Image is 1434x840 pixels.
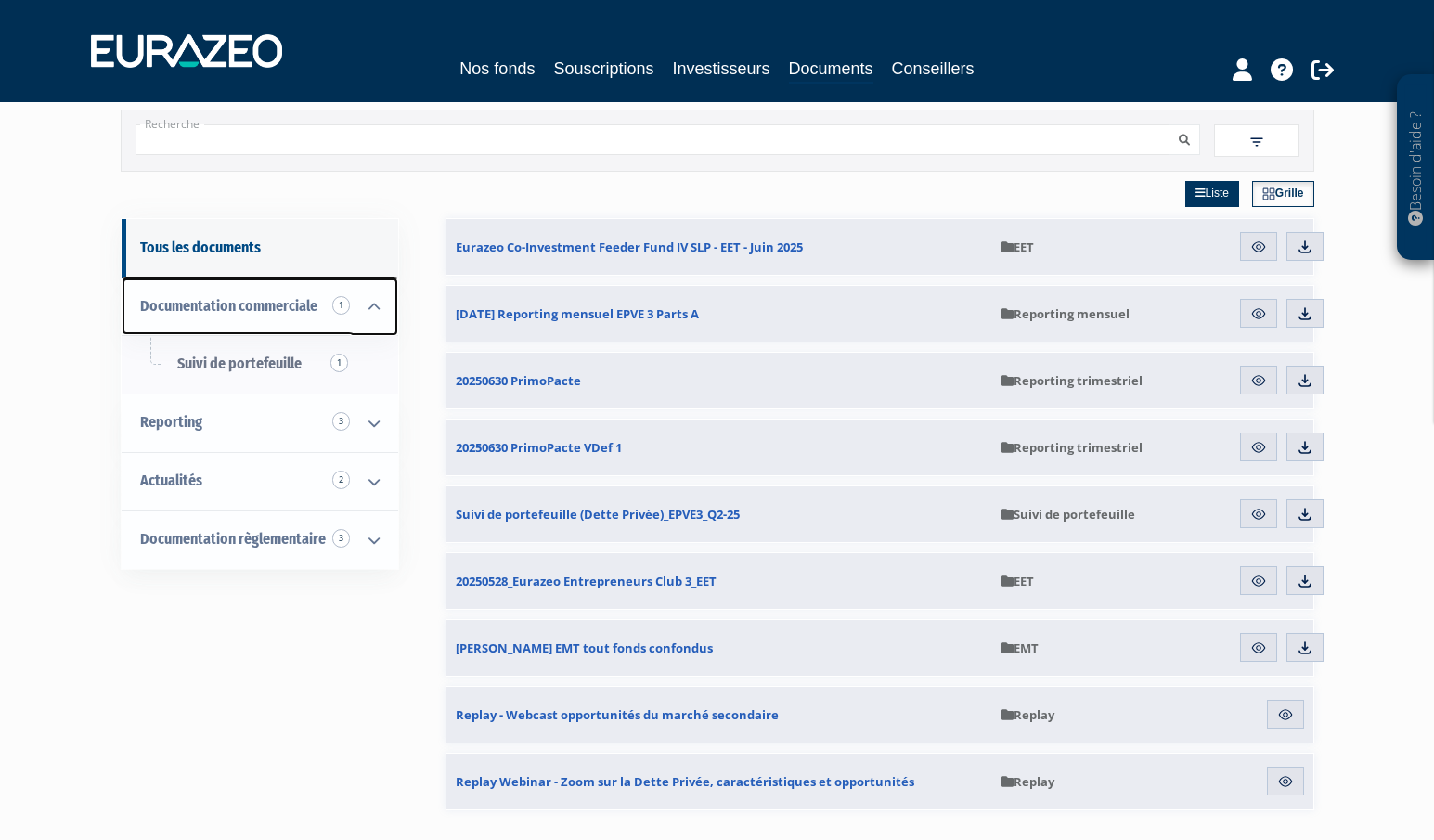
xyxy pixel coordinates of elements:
[136,124,1169,155] input: Recherche
[459,56,535,82] a: Nos fonds
[91,34,282,68] img: 1732889491-logotype_eurazeo_blanc_rvb.png
[122,219,398,278] a: Tous les documents
[672,56,769,82] a: Investisseurs
[122,510,398,569] a: Documentation règlementaire 3
[892,56,975,82] a: Conseillers
[553,56,653,82] a: Souscriptions
[1250,506,1267,523] img: eye.svg
[140,413,202,431] span: Reporting
[446,420,992,475] a: 20250630 PrimoPacte VDef 1
[1001,372,1143,389] span: Reporting trimestriel
[446,353,992,408] a: 20250630 PrimoPacte
[1001,506,1135,523] span: Suivi de portefeuille
[1001,640,1039,656] span: EMT
[446,286,992,342] a: [DATE] Reporting mensuel EPVE 3 Parts A
[1297,372,1313,389] img: download.svg
[330,354,348,372] span: 1
[1250,305,1267,322] img: eye.svg
[456,305,699,322] span: [DATE] Reporting mensuel EPVE 3 Parts A
[456,706,779,723] span: Replay - Webcast opportunités du marché secondaire
[1297,239,1313,255] img: download.svg
[456,372,581,389] span: 20250630 PrimoPacte
[332,296,350,315] span: 1
[1248,134,1265,150] img: filter.svg
[1250,573,1267,589] img: eye.svg
[1405,84,1427,252] p: Besoin d'aide ?
[1297,573,1313,589] img: download.svg
[1297,506,1313,523] img: download.svg
[456,573,717,589] span: 20250528_Eurazeo Entrepreneurs Club 3_EET
[446,486,992,542] a: Suivi de portefeuille (Dette Privée)_EPVE3_Q2-25
[446,553,992,609] a: 20250528_Eurazeo Entrepreneurs Club 3_EET
[1001,439,1143,456] span: Reporting trimestriel
[1250,372,1267,389] img: eye.svg
[177,355,302,372] span: Suivi de portefeuille
[1277,773,1294,790] img: eye.svg
[140,472,202,489] span: Actualités
[1001,773,1054,790] span: Replay
[140,297,317,315] span: Documentation commerciale
[456,773,914,790] span: Replay Webinar - Zoom sur la Dette Privée, caractéristiques et opportunités
[1277,706,1294,723] img: eye.svg
[332,412,350,431] span: 3
[1297,640,1313,656] img: download.svg
[456,506,740,523] span: Suivi de portefeuille (Dette Privée)_EPVE3_Q2-25
[332,471,350,489] span: 2
[1250,239,1267,255] img: eye.svg
[122,394,398,452] a: Reporting 3
[446,620,992,676] a: [PERSON_NAME] EMT tout fonds confondus
[1250,439,1267,456] img: eye.svg
[1001,573,1034,589] span: EET
[332,529,350,548] span: 3
[446,754,992,809] a: Replay Webinar - Zoom sur la Dette Privée, caractéristiques et opportunités
[1262,187,1275,200] img: grid.svg
[1297,305,1313,322] img: download.svg
[1250,640,1267,656] img: eye.svg
[1001,239,1034,255] span: EET
[140,530,326,548] span: Documentation règlementaire
[1297,439,1313,456] img: download.svg
[122,335,398,394] a: Suivi de portefeuille1
[446,219,992,275] a: Eurazeo Co-Investment Feeder Fund IV SLP - EET - Juin 2025
[456,239,803,255] span: Eurazeo Co-Investment Feeder Fund IV SLP - EET - Juin 2025
[1185,181,1239,207] a: Liste
[122,278,398,336] a: Documentation commerciale 1
[1001,305,1130,322] span: Reporting mensuel
[446,687,992,743] a: Replay - Webcast opportunités du marché secondaire
[122,452,398,510] a: Actualités 2
[456,439,622,456] span: 20250630 PrimoPacte VDef 1
[456,640,713,656] span: [PERSON_NAME] EMT tout fonds confondus
[1252,181,1314,207] a: Grille
[789,56,873,84] a: Documents
[1001,706,1054,723] span: Replay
